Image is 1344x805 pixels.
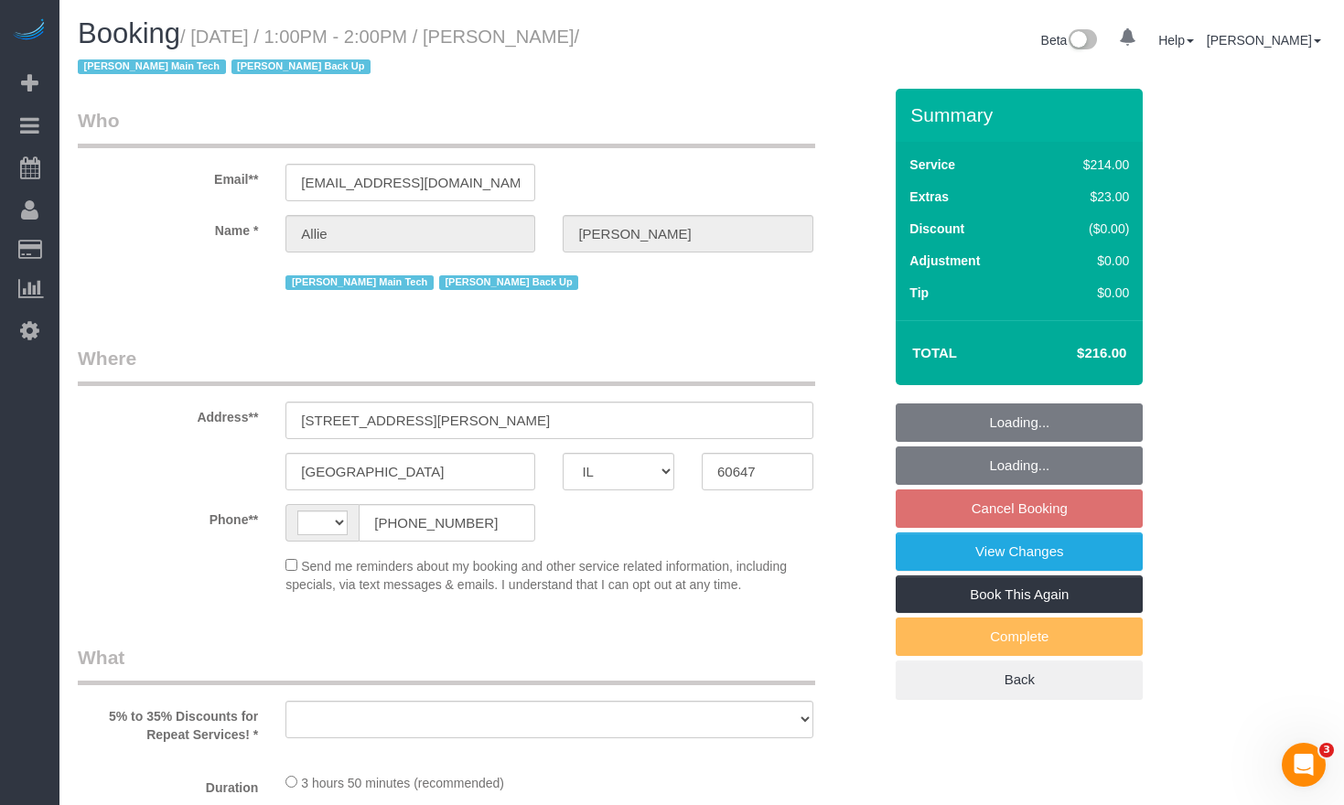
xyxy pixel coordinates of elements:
img: Automaid Logo [11,18,48,44]
span: [PERSON_NAME] Back Up [231,59,371,74]
img: New interface [1067,29,1097,53]
div: $0.00 [1045,252,1130,270]
span: [PERSON_NAME] Back Up [439,275,579,290]
div: $214.00 [1045,156,1130,174]
label: 5% to 35% Discounts for Repeat Services! * [64,701,272,744]
label: Extras [909,188,949,206]
a: Beta [1041,33,1098,48]
span: [PERSON_NAME] Main Tech [285,275,434,290]
a: View Changes [896,532,1143,571]
label: Discount [909,220,964,238]
span: 3 [1319,743,1334,757]
span: [PERSON_NAME] Main Tech [78,59,226,74]
div: ($0.00) [1045,220,1130,238]
span: 3 hours 50 minutes (recommended) [301,776,504,790]
legend: Where [78,345,815,386]
label: Name * [64,215,272,240]
h4: $216.00 [1022,346,1126,361]
label: Adjustment [909,252,980,270]
a: Help [1158,33,1194,48]
strong: Total [912,345,957,360]
small: / [DATE] / 1:00PM - 2:00PM / [PERSON_NAME] [78,27,579,78]
span: Send me reminders about my booking and other service related information, including specials, via... [285,559,787,592]
a: Book This Again [896,575,1143,614]
legend: Who [78,107,815,148]
input: Last Name* [563,215,812,252]
label: Tip [909,284,929,302]
input: First Name** [285,215,535,252]
a: [PERSON_NAME] [1207,33,1321,48]
label: Duration [64,772,272,797]
input: Zip Code** [702,453,813,490]
label: Service [909,156,955,174]
legend: What [78,644,815,685]
div: $0.00 [1045,284,1130,302]
div: $23.00 [1045,188,1130,206]
h3: Summary [910,104,1134,125]
a: Back [896,660,1143,699]
span: Booking [78,17,180,49]
iframe: Intercom live chat [1282,743,1326,787]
